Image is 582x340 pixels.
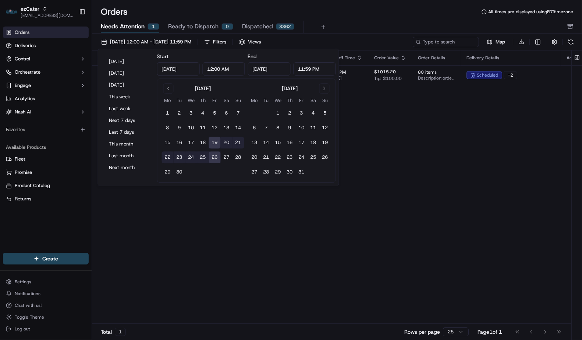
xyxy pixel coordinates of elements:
a: 📗Knowledge Base [4,104,59,117]
span: Deliveries [15,42,36,49]
span: Create [42,255,58,262]
div: [DATE] [282,85,298,92]
button: 13 [221,122,233,134]
button: 13 [249,137,260,148]
span: Chat with us! [15,302,42,308]
button: Refresh [566,37,576,47]
button: Filters [201,37,230,47]
button: 9 [284,122,296,134]
p: Rows per page [404,328,440,336]
span: $1015.20 [374,69,396,75]
a: Deliveries [3,40,89,52]
button: 27 [249,166,260,178]
span: Needs Attention [101,22,145,31]
button: [DATE] [106,80,150,90]
div: Filters [213,39,226,45]
label: Start [157,53,169,60]
button: 26 [319,151,331,163]
button: 24 [185,151,197,163]
span: API Documentation [70,107,118,114]
button: Last week [106,104,150,114]
button: 26 [209,151,221,163]
button: 20 [221,137,233,148]
div: Page 1 of 1 [478,328,502,336]
button: 17 [185,137,197,148]
button: 12 [319,122,331,134]
input: Type to search [413,37,479,47]
button: Create [3,253,89,264]
button: 31 [296,166,308,178]
button: 29 [272,166,284,178]
button: Toggle Theme [3,312,89,322]
button: [DATE] [106,68,150,78]
th: Monday [162,97,174,104]
button: 5 [319,107,331,119]
button: 7 [233,107,244,119]
button: 21 [260,151,272,163]
button: ezCater [21,5,39,13]
th: Thursday [197,97,209,104]
button: 9 [174,122,185,134]
button: [DATE] [106,56,150,67]
div: 1 [148,23,159,30]
span: Product Catalog [15,182,50,189]
img: Nash [7,7,22,22]
span: Tip: $100.00 [374,76,402,81]
span: Ready to Dispatch [168,22,219,31]
button: 3 [185,107,197,119]
a: Promise [6,169,86,176]
button: Control [3,53,89,65]
h1: Orders [101,6,128,18]
button: 16 [284,137,296,148]
th: Friday [209,97,221,104]
button: Notifications [3,288,89,299]
input: Got a question? Start typing here... [19,48,132,55]
button: 15 [272,137,284,148]
th: Saturday [308,97,319,104]
span: Knowledge Base [15,107,56,114]
a: Orders [3,27,89,38]
span: 1:30 PM [328,69,362,75]
th: Wednesday [272,97,284,104]
button: 8 [272,122,284,134]
span: Orders [15,29,29,36]
button: 18 [197,137,209,148]
span: Map [496,39,505,45]
button: Returns [3,193,89,205]
button: Settings [3,277,89,287]
th: Sunday [233,97,244,104]
span: Description: order number: KQHG1R, ItemCount: 80, itemDescriptions: 80 Sandwich Lunch Box [418,75,455,81]
button: 12 [209,122,221,134]
span: Log out [15,326,30,332]
button: 6 [249,122,260,134]
img: ezCater [6,10,18,14]
button: Last month [106,151,150,161]
input: Time [202,62,245,76]
label: End [248,53,257,60]
div: Dropoff Time [328,55,362,61]
button: 2 [284,107,296,119]
button: ezCaterezCater[EMAIL_ADDRESS][DOMAIN_NAME] [3,3,76,21]
span: Dispatched [242,22,273,31]
button: This month [106,139,150,149]
button: 18 [308,137,319,148]
button: Views [236,37,264,47]
div: We're available if you need us! [25,78,93,84]
input: Date [157,62,200,76]
a: Fleet [6,156,86,162]
span: Analytics [15,95,35,102]
button: [DATE] 12:00 AM - [DATE] 11:59 PM [98,37,195,47]
button: 7 [260,122,272,134]
button: 19 [319,137,331,148]
div: 0 [221,23,233,30]
button: Map [482,38,510,46]
div: Start new chat [25,70,121,78]
div: Delivery Details [466,55,555,61]
button: 8 [162,122,174,134]
button: Product Catalog [3,180,89,192]
button: 28 [260,166,272,178]
button: [EMAIL_ADDRESS][DOMAIN_NAME] [21,13,73,18]
span: All times are displayed using EDT timezone [488,9,573,15]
